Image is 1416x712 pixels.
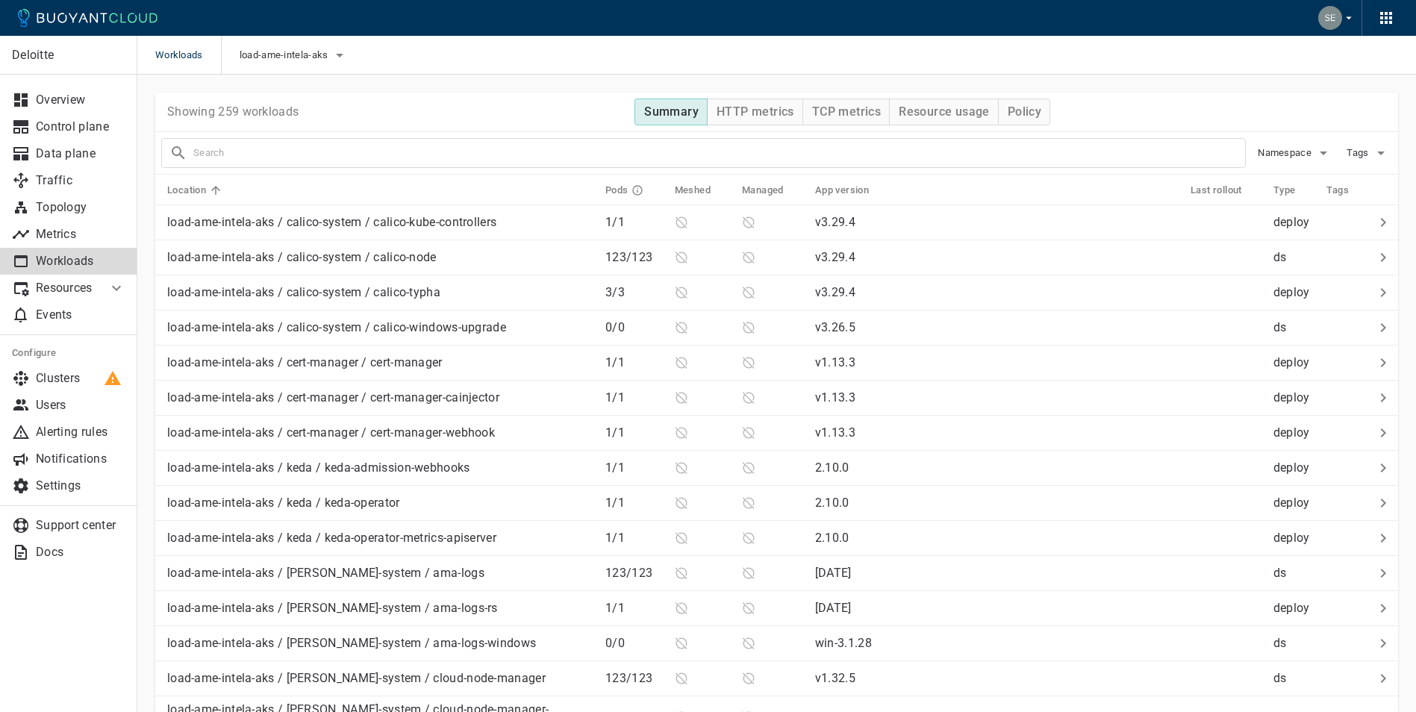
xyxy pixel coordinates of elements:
h4: Summary [644,104,699,119]
span: Workloads [155,36,221,75]
p: Control plane [36,119,125,134]
p: Support center [36,518,125,533]
p: load-ame-intela-aks / [PERSON_NAME]-system / ama-logs [167,566,484,581]
button: Tags [1344,142,1392,164]
p: Events [36,307,125,322]
p: load-ame-intela-aks / [PERSON_NAME]-system / ama-logs-windows [167,636,536,651]
p: 1 / 1 [605,215,663,230]
p: deploy [1273,601,1315,616]
p: 1 / 1 [605,531,663,546]
h5: Managed [742,184,784,196]
span: Type [1273,184,1315,197]
button: load-ame-intela-aks [240,44,349,66]
p: Metrics [36,227,125,242]
button: TCP metrics [802,99,890,125]
p: 2.10.0 [815,496,849,510]
h5: Configure [12,347,125,359]
p: Resources [36,281,96,296]
p: 123 / 123 [605,671,663,686]
input: Search [193,143,1245,163]
p: deploy [1273,390,1315,405]
svg: Running pods in current release / Expected pods [631,184,643,196]
p: deploy [1273,496,1315,510]
span: Namespace [1258,147,1314,159]
p: Showing 259 workloads [167,104,299,119]
p: load-ame-intela-aks / keda / keda-operator [167,496,400,510]
button: HTTP metrics [707,99,803,125]
p: ds [1273,566,1315,581]
p: deploy [1273,215,1315,230]
p: 1 / 1 [605,425,663,440]
p: 3 / 3 [605,285,663,300]
p: 1 / 1 [605,601,663,616]
p: v3.29.4 [815,285,855,299]
p: 1 / 1 [605,460,663,475]
p: load-ame-intela-aks / cert-manager / cert-manager-cainjector [167,390,499,405]
p: load-ame-intela-aks / cert-manager / cert-manager-webhook [167,425,495,440]
h5: Meshed [675,184,711,196]
p: win-3.1.28 [815,636,872,650]
p: ds [1273,671,1315,686]
p: load-ame-intela-aks / calico-system / calico-windows-upgrade [167,320,506,335]
p: 123 / 123 [605,566,663,581]
span: Pods [605,184,663,197]
p: load-ame-intela-aks / keda / keda-admission-webhooks [167,460,470,475]
p: deploy [1273,460,1315,475]
p: Topology [36,200,125,215]
p: v3.29.4 [815,215,855,229]
button: Summary [634,99,708,125]
h5: Last rollout [1191,184,1242,196]
p: v1.13.3 [815,425,855,440]
h4: Policy [1008,104,1041,119]
p: 1 / 1 [605,496,663,510]
button: Policy [998,99,1050,125]
img: Sesha Pillutla [1318,6,1342,30]
p: v3.29.4 [815,250,855,264]
p: Clusters [36,371,125,386]
button: Resource usage [889,99,999,125]
h5: App version [815,184,869,196]
p: 2.10.0 [815,531,849,545]
p: load-ame-intela-aks / calico-system / calico-kube-controllers [167,215,496,230]
span: Location [167,184,225,197]
p: deploy [1273,355,1315,370]
h4: TCP metrics [812,104,881,119]
p: Alerting rules [36,425,125,440]
p: deploy [1273,531,1315,546]
span: Managed [742,184,803,197]
p: load-ame-intela-aks / [PERSON_NAME]-system / cloud-node-manager [167,671,546,686]
p: [DATE] [815,566,852,580]
p: Users [36,398,125,413]
p: load-ame-intela-aks / cert-manager / cert-manager [167,355,443,370]
h4: Resource usage [899,104,990,119]
h5: Pods [605,184,629,196]
p: v1.13.3 [815,390,855,405]
p: deploy [1273,425,1315,440]
h5: Type [1273,184,1296,196]
span: Meshed [675,184,730,197]
p: load-ame-intela-aks / calico-system / calico-node [167,250,437,265]
p: Deloitte [12,48,125,63]
p: 1 / 1 [605,355,663,370]
p: Notifications [36,452,125,466]
p: v1.32.5 [815,671,855,685]
p: deploy [1273,285,1315,300]
p: 1 / 1 [605,390,663,405]
p: Workloads [36,254,125,269]
button: Namespace [1258,142,1332,164]
p: load-ame-intela-aks / calico-system / calico-typha [167,285,440,300]
h4: HTTP metrics [717,104,794,119]
h5: Tags [1326,184,1349,196]
h5: Location [167,184,206,196]
p: Data plane [36,146,125,161]
p: Docs [36,545,125,560]
p: Traffic [36,173,125,188]
p: ds [1273,250,1315,265]
p: v1.13.3 [815,355,855,369]
p: 0 / 0 [605,320,663,335]
span: Tags [1347,147,1371,159]
span: Last rollout [1191,184,1261,197]
p: 2.10.0 [815,460,849,475]
p: ds [1273,636,1315,651]
p: ds [1273,320,1315,335]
